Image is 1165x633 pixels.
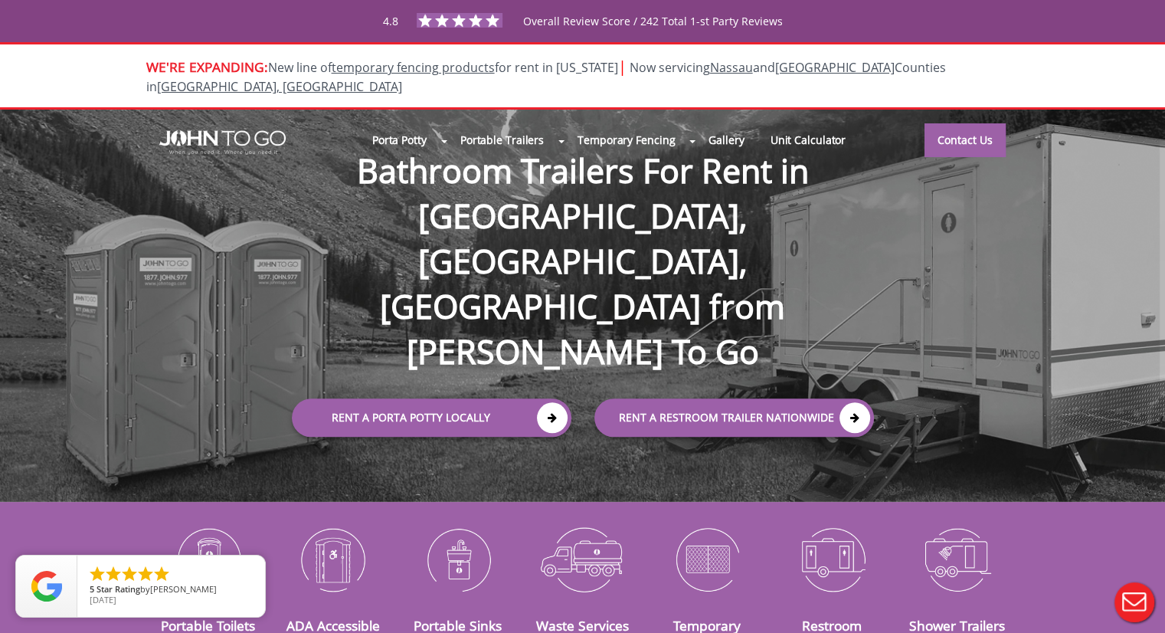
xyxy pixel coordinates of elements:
img: Portable-Sinks-icon_N.png [407,520,509,599]
span: Overall Review Score / 242 Total 1-st Party Reviews [523,14,783,59]
span: New line of for rent in [US_STATE] [146,59,946,95]
span: [PERSON_NAME] [150,583,217,595]
li:  [88,565,106,583]
span: Now servicing and Counties in [146,59,946,95]
a: temporary fencing products [332,59,495,76]
a: Gallery [695,123,757,156]
img: Shower-Trailers-icon_N.png [906,520,1008,599]
img: JOHN to go [159,130,286,155]
img: Portable-Toilets-icon_N.png [158,520,260,599]
li:  [152,565,171,583]
a: Temporary Fencing [565,123,688,156]
li:  [104,565,123,583]
span: 4.8 [383,14,398,28]
a: [GEOGRAPHIC_DATA] [775,59,895,76]
span: [DATE] [90,594,116,605]
span: 5 [90,583,94,595]
a: Nassau [710,59,753,76]
li:  [120,565,139,583]
a: [GEOGRAPHIC_DATA], [GEOGRAPHIC_DATA] [157,78,402,95]
span: by [90,585,253,595]
img: Restroom-Trailers-icon_N.png [781,520,883,599]
img: Temporary-Fencing-cion_N.png [656,520,758,599]
span: | [618,56,627,77]
img: ADA-Accessible-Units-icon_N.png [282,520,384,599]
a: Portable Trailers [447,123,557,156]
span: WE'RE EXPANDING: [146,57,268,76]
a: rent a RESTROOM TRAILER Nationwide [594,398,874,437]
img: Waste-Services-icon_N.png [532,520,633,599]
a: Contact Us [924,123,1006,157]
span: Star Rating [97,583,140,595]
a: Porta Potty [359,123,440,156]
h1: Bathroom Trailers For Rent in [GEOGRAPHIC_DATA], [GEOGRAPHIC_DATA], [GEOGRAPHIC_DATA] from [PERSO... [277,99,889,375]
a: Unit Calculator [758,123,859,156]
a: Rent a Porta Potty Locally [292,398,571,437]
li:  [136,565,155,583]
button: Live Chat [1104,572,1165,633]
img: Review Rating [31,571,62,602]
